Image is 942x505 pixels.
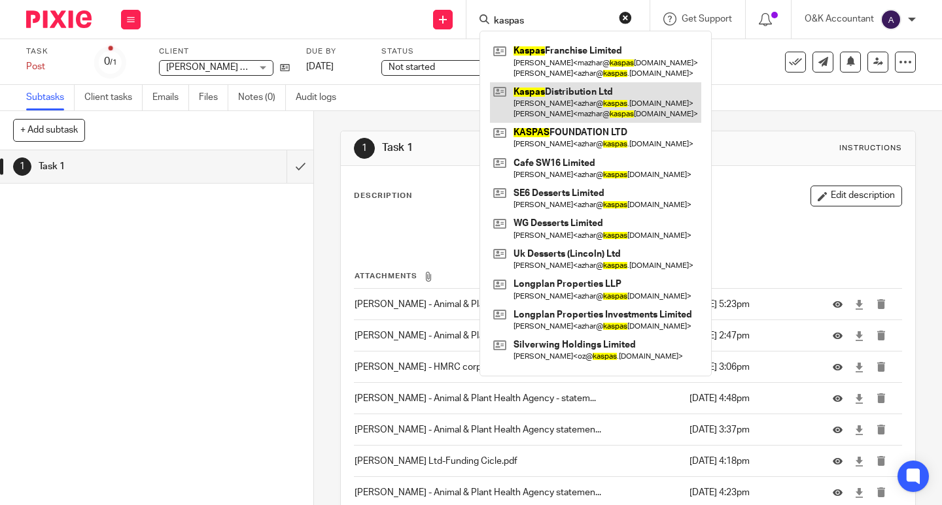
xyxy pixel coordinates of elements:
[354,191,412,201] p: Description
[199,85,228,110] a: Files
[166,63,254,72] span: [PERSON_NAME] Ltd
[854,423,864,436] a: Download
[26,85,75,110] a: Subtasks
[355,329,682,342] p: [PERSON_NAME] - Animal & Plant Health Agency statemen...
[854,455,864,468] a: Download
[26,60,78,73] div: Post
[854,392,864,405] a: Download
[493,16,610,27] input: Search
[238,85,286,110] a: Notes (0)
[354,138,375,159] div: 1
[382,141,656,155] h1: Task 1
[689,298,814,311] p: [DATE] 5:23pm
[13,157,31,176] div: 1
[296,85,346,110] a: Audit logs
[26,10,92,28] img: Pixie
[854,486,864,499] a: Download
[39,157,196,176] h1: Task 1
[13,119,85,141] button: + Add subtask
[854,329,864,342] a: Download
[381,46,512,57] label: Status
[355,423,682,436] p: [PERSON_NAME] - Animal & Plant Health Agency statemen...
[619,11,632,24] button: Clear
[355,298,682,311] p: [PERSON_NAME] - Animal & Plant Health Agency statemen...
[355,486,682,499] p: [PERSON_NAME] - Animal & Plant Health Agency statemen...
[689,361,814,374] p: [DATE] 3:06pm
[152,85,189,110] a: Emails
[355,361,682,374] p: [PERSON_NAME] - HMRC corp tax payment due [DATE] for...
[689,423,814,436] p: [DATE] 3:37pm
[689,329,814,342] p: [DATE] 2:47pm
[104,54,117,69] div: 0
[682,14,732,24] span: Get Support
[306,46,365,57] label: Due by
[159,46,290,57] label: Client
[854,298,864,311] a: Download
[355,455,682,468] p: [PERSON_NAME] Ltd-Funding Cicle.pdf
[689,392,814,405] p: [DATE] 4:48pm
[854,361,864,374] a: Download
[689,486,814,499] p: [DATE] 4:23pm
[355,392,682,405] p: [PERSON_NAME] - Animal & Plant Health Agency - statem...
[26,46,78,57] label: Task
[110,59,117,66] small: /1
[355,272,417,280] span: Attachments
[839,143,902,154] div: Instructions
[881,9,901,30] img: svg%3E
[811,186,902,206] button: Edit description
[84,85,143,110] a: Client tasks
[689,455,814,468] p: [DATE] 4:18pm
[306,62,334,71] span: [DATE]
[805,12,874,25] p: O&K Accountant
[389,63,435,72] span: Not started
